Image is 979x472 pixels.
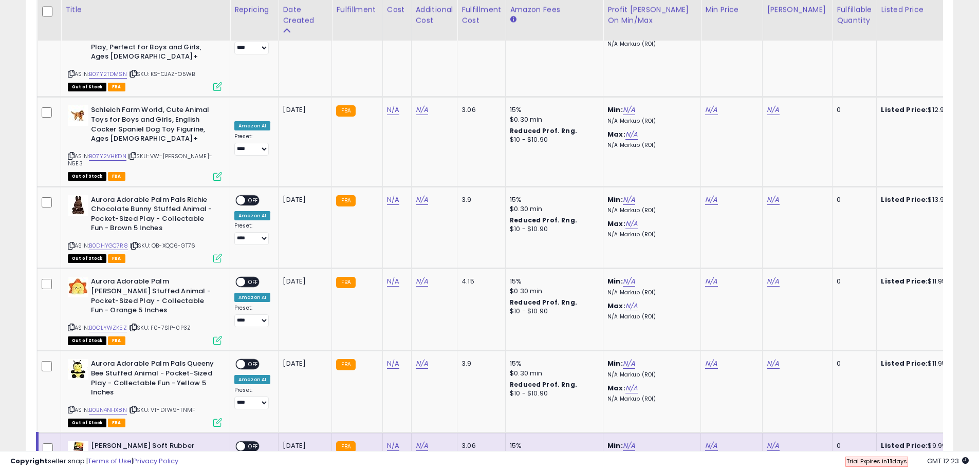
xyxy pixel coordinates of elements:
a: N/A [623,276,635,287]
img: 411MNg5xTWL._SL40_.jpg [68,359,88,380]
div: ASIN: [68,277,222,344]
div: [DATE] [283,105,324,115]
b: Max: [607,383,625,393]
a: N/A [767,105,779,115]
div: $12.95 [881,105,966,115]
b: Min: [607,358,623,368]
b: Aurora Adorable Palm Pals Richie Chocolate Bunny Stuffed Animal - Pocket-Sized Play - Collectable... [91,195,216,236]
a: N/A [416,195,428,205]
div: ASIN: [68,105,222,179]
a: N/A [705,358,717,369]
b: Max: [607,129,625,139]
b: Listed Price: [881,195,928,204]
div: 0 [837,359,869,368]
p: N/A Markup (ROI) [607,395,693,403]
div: $0.30 min [510,287,595,296]
div: ASIN: [68,195,222,262]
span: OFF [245,196,262,204]
a: N/A [767,276,779,287]
div: 4.15 [461,277,497,286]
b: Reduced Prof. Rng. [510,380,577,389]
div: $11.95 [881,359,966,368]
b: Min: [607,276,623,286]
p: N/A Markup (ROI) [607,142,693,149]
div: Title [65,4,226,15]
div: $10 - $10.90 [510,307,595,316]
strong: Copyright [10,456,48,466]
span: FBA [108,172,125,181]
a: B07Y2TDMSN [89,70,127,79]
a: N/A [416,276,428,287]
div: Amazon Fees [510,4,599,15]
span: | SKU: VT-DTW9-TNMF [128,406,195,414]
div: 0 [837,105,869,115]
a: B0CLYWZK5Z [89,324,127,332]
div: Preset: [234,133,270,156]
div: Amazon AI [234,375,270,384]
div: Fulfillment [336,4,378,15]
b: 11 [887,457,892,465]
div: Preset: [234,387,270,410]
span: All listings that are currently out of stock and unavailable for purchase on Amazon [68,336,106,345]
a: N/A [387,441,399,451]
div: Listed Price [881,4,970,15]
a: N/A [767,195,779,205]
b: Max: [607,301,625,311]
div: Repricing [234,4,274,15]
b: Min: [607,441,623,450]
a: Privacy Policy [133,456,178,466]
a: Terms of Use [88,456,132,466]
span: OFF [245,360,262,369]
div: $10 - $10.90 [510,136,595,144]
div: 15% [510,105,595,115]
p: N/A Markup (ROI) [607,207,693,214]
a: N/A [416,441,428,451]
div: Amazon AI [234,121,270,130]
b: Listed Price: [881,276,928,286]
p: N/A Markup (ROI) [607,289,693,296]
small: FBA [336,105,355,117]
a: N/A [416,358,428,369]
div: ASIN: [68,4,222,90]
p: N/A Markup (ROI) [607,371,693,379]
span: FBA [108,419,125,427]
p: N/A Markup (ROI) [607,118,693,125]
div: Min Price [705,4,758,15]
b: Reduced Prof. Rng. [510,126,577,135]
p: N/A Markup (ROI) [607,231,693,238]
a: B07Y2VHKDN [89,152,126,161]
span: | SKU: OB-XQC6-GT76 [130,241,195,250]
b: Reduced Prof. Rng. [510,298,577,307]
b: Listed Price: [881,441,928,450]
span: | SKU: VW-[PERSON_NAME]-N5E3 [68,152,212,167]
div: $10 - $10.90 [510,389,595,398]
small: FBA [336,277,355,288]
span: FBA [108,254,125,263]
span: | SKU: F0-7S1P-0P3Z [128,324,191,332]
small: FBA [336,195,355,206]
span: 2025-08-11 12:23 GMT [927,456,969,466]
img: 41RsQBg-tGL._SL40_.jpg [68,105,88,126]
span: All listings that are currently out of stock and unavailable for purchase on Amazon [68,254,106,263]
a: N/A [625,129,638,140]
img: 41+gQHxvMzL._SL40_.jpg [68,277,88,297]
b: Min: [607,195,623,204]
span: | SKU: KS-CJAZ-O5WB [128,70,195,78]
div: Amazon AI [234,211,270,220]
img: 41j7mWMXgML._SL40_.jpg [68,195,88,216]
a: B0BN4NHX8N [89,406,127,414]
div: 15% [510,359,595,368]
div: $0.30 min [510,204,595,214]
a: N/A [767,358,779,369]
b: Aurora Adorable Palm [PERSON_NAME] Stuffed Animal - Pocket-Sized Play - Collectable Fun - Orange ... [91,277,216,317]
b: Listed Price: [881,358,928,368]
b: Max: [607,219,625,229]
div: Amazon AI [234,293,270,302]
div: Profit [PERSON_NAME] on Min/Max [607,4,696,26]
span: OFF [245,278,262,287]
a: N/A [625,219,638,229]
div: 15% [510,277,595,286]
a: N/A [623,358,635,369]
div: 3.9 [461,359,497,368]
div: $0.30 min [510,115,595,124]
